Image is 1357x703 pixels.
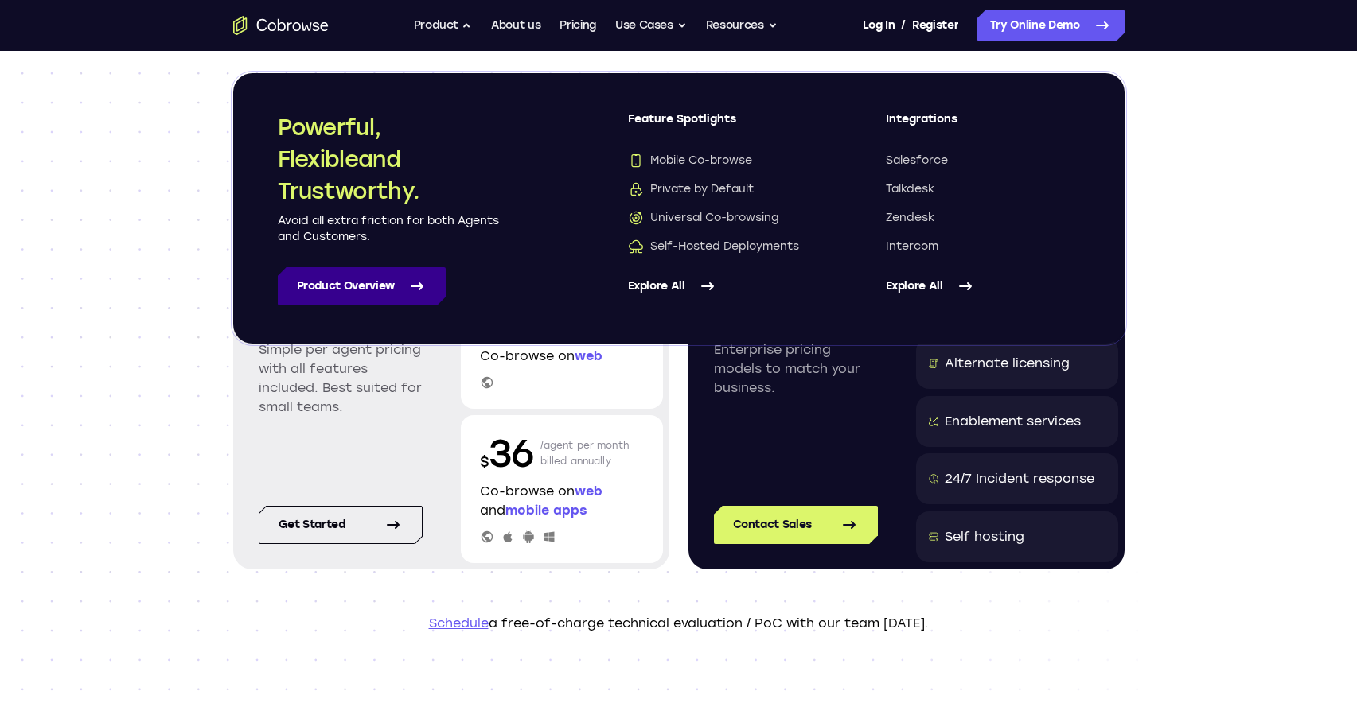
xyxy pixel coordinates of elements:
[628,111,822,140] span: Feature Spotlights
[560,10,596,41] a: Pricing
[886,153,1080,169] a: Salesforce
[945,412,1081,431] div: Enablement services
[259,506,423,544] a: Get started
[628,210,822,226] a: Universal Co-browsingUniversal Co-browsing
[480,482,644,520] p: Co-browse on and
[714,506,878,544] a: Contact Sales
[901,16,906,35] span: /
[505,503,587,518] span: mobile apps
[945,354,1070,373] div: Alternate licensing
[615,10,687,41] button: Use Cases
[628,181,644,197] img: Private by Default
[886,153,948,169] span: Salesforce
[628,239,799,254] span: Self-Hosted Deployments
[429,616,489,631] a: Schedule
[945,527,1024,546] div: Self hosting
[886,210,1080,226] a: Zendesk
[278,267,446,305] a: Product Overview
[491,10,540,41] a: About us
[259,340,423,417] p: Simple per agent pricing with all features included. Best suited for small teams.
[945,469,1094,488] div: 24/7 Incident response
[628,181,822,197] a: Private by DefaultPrivate by Default
[233,614,1125,633] p: a free-of-charge technical evaluation / PoC with our team [DATE].
[278,111,501,207] h2: Powerful, Flexible and Trustworthy.
[886,210,934,226] span: Zendesk
[886,181,934,197] span: Talkdesk
[628,267,822,305] a: Explore All
[480,428,534,479] p: 36
[886,111,1080,140] span: Integrations
[714,340,878,398] p: Enterprise pricing models to match your business.
[628,239,822,254] a: Self-Hosted DeploymentsSelf-Hosted Deployments
[628,239,644,254] img: Self-Hosted Deployments
[977,10,1125,41] a: Try Online Demo
[706,10,778,41] button: Resources
[628,181,754,197] span: Private by Default
[886,267,1080,305] a: Explore All
[628,210,778,226] span: Universal Co-browsing
[628,153,822,169] a: Mobile Co-browseMobile Co-browse
[575,348,602,363] span: web
[575,484,602,499] span: web
[628,210,644,226] img: Universal Co-browsing
[912,10,958,41] a: Register
[233,16,329,35] a: Go to the home page
[886,239,938,254] span: Intercom
[628,153,644,169] img: Mobile Co-browse
[540,428,630,479] p: /agent per month billed annually
[480,347,644,366] p: Co-browse on
[278,213,501,245] p: Avoid all extra friction for both Agents and Customers.
[886,239,1080,254] a: Intercom
[886,181,1080,197] a: Talkdesk
[628,153,752,169] span: Mobile Co-browse
[863,10,895,41] a: Log In
[480,453,489,471] span: $
[414,10,473,41] button: Product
